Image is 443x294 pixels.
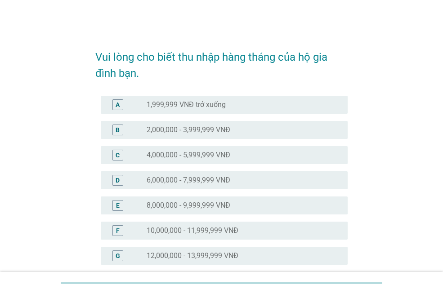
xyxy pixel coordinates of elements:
label: 4,000,000 - 5,999,999 VNĐ [147,151,230,160]
h2: Vui lòng cho biết thu nhập hàng tháng của hộ gia đình bạn. [95,40,348,81]
div: C [116,150,120,160]
div: E [116,200,120,210]
div: A [116,100,120,109]
div: F [116,226,120,235]
label: 10,000,000 - 11,999,999 VNĐ [147,226,238,235]
label: 1,999,999 VNĐ trở xuống [147,100,226,109]
label: 12,000,000 - 13,999,999 VNĐ [147,251,238,260]
div: D [116,175,120,185]
label: 6,000,000 - 7,999,999 VNĐ [147,176,230,185]
div: B [116,125,120,134]
label: 2,000,000 - 3,999,999 VNĐ [147,125,230,134]
div: G [116,251,120,260]
label: 8,000,000 - 9,999,999 VNĐ [147,201,230,210]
